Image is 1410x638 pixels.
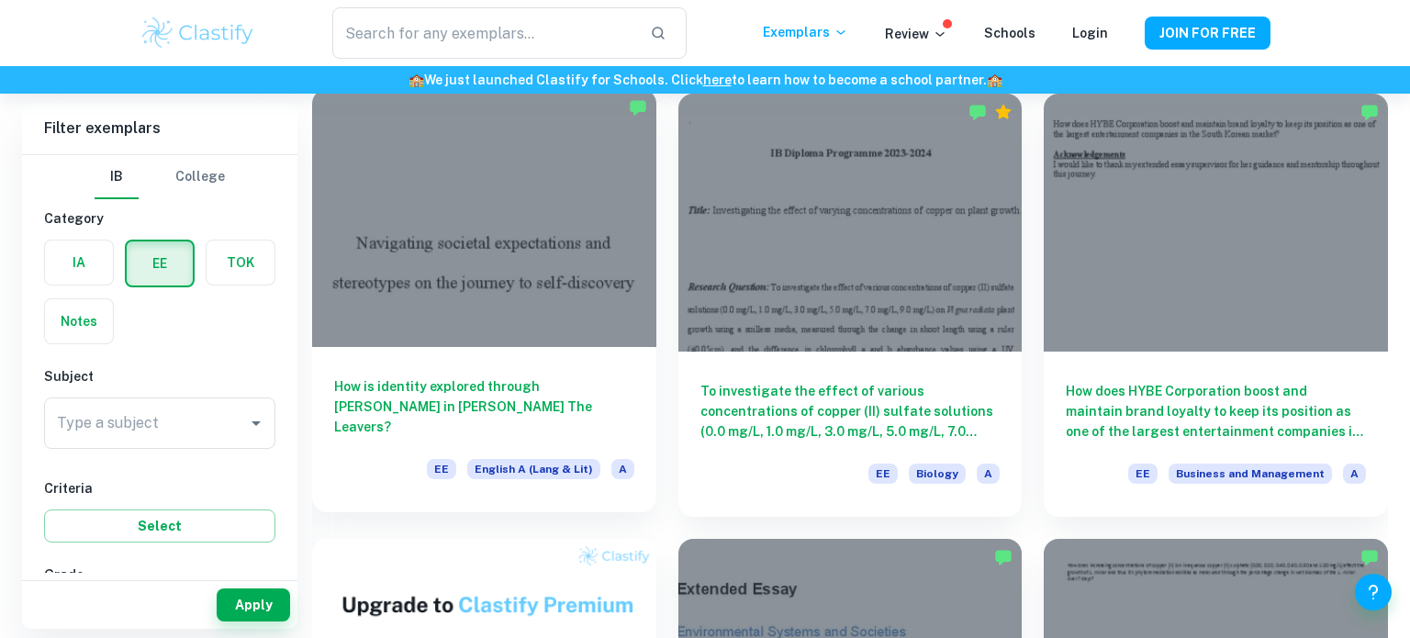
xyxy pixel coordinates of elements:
span: A [977,464,1000,484]
span: EE [1128,464,1158,484]
span: 🏫 [987,73,1002,87]
span: Biology [909,464,966,484]
span: A [611,459,634,479]
span: EE [427,459,456,479]
h6: We just launched Clastify for Schools. Click to learn how to become a school partner. [4,70,1406,90]
img: Marked [968,103,987,121]
a: How is identity explored through [PERSON_NAME] in [PERSON_NAME] The Leavers?EEEnglish A (Lang & L... [312,94,656,517]
img: Clastify logo [140,15,256,51]
h6: How does HYBE Corporation boost and maintain brand loyalty to keep its position as one of the lar... [1066,381,1366,442]
h6: Criteria [44,478,275,498]
span: English A (Lang & Lit) [467,459,600,479]
div: Filter type choice [95,155,225,199]
p: Review [885,24,947,44]
button: Select [44,509,275,543]
a: How does HYBE Corporation boost and maintain brand loyalty to keep its position as one of the lar... [1044,94,1388,517]
h6: How is identity explored through [PERSON_NAME] in [PERSON_NAME] The Leavers? [334,376,634,437]
input: Search for any exemplars... [332,7,635,59]
h6: Category [44,208,275,229]
a: here [703,73,732,87]
span: 🏫 [408,73,424,87]
a: Login [1072,26,1108,40]
span: A [1343,464,1366,484]
div: Premium [994,103,1013,121]
h6: Filter exemplars [22,103,297,154]
img: Marked [994,548,1013,566]
button: IB [95,155,139,199]
span: EE [868,464,898,484]
button: Open [243,410,269,436]
h6: Subject [44,366,275,386]
button: JOIN FOR FREE [1145,17,1270,50]
img: Marked [1360,103,1379,121]
img: Marked [629,98,647,117]
button: IA [45,241,113,285]
h6: Grade [44,565,275,585]
h6: To investigate the effect of various concentrations of copper (II) sulfate solutions (0.0 mg/L, 1... [700,381,1001,442]
button: Notes [45,299,113,343]
p: Exemplars [763,22,848,42]
button: Apply [217,588,290,621]
a: Schools [984,26,1035,40]
button: TOK [207,241,274,285]
span: Business and Management [1169,464,1332,484]
img: Marked [1360,548,1379,566]
button: College [175,155,225,199]
button: Help and Feedback [1355,574,1392,610]
button: EE [127,241,193,285]
a: To investigate the effect of various concentrations of copper (II) sulfate solutions (0.0 mg/L, 1... [678,94,1023,517]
